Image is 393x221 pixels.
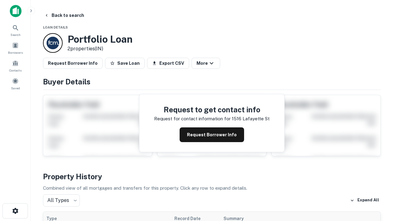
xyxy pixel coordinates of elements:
div: All Types [43,194,80,207]
button: Export CSV [147,58,189,69]
span: Contacts [9,68,21,73]
span: Search [10,32,21,37]
span: Borrowers [8,50,23,55]
a: Borrowers [2,40,29,56]
iframe: Chat Widget [362,172,393,201]
button: Back to search [42,10,87,21]
p: 2 properties (IN) [68,45,133,52]
h3: Portfolio Loan [68,33,133,45]
img: capitalize-icon.png [10,5,21,17]
button: Request Borrower Info [180,127,244,142]
span: Loan Details [43,25,68,29]
a: Saved [2,75,29,92]
button: Expand All [348,196,381,205]
a: Search [2,22,29,38]
h4: Buyer Details [43,76,381,87]
h4: Request to get contact info [154,104,270,115]
p: Combined view of all mortgages and transfers for this property. Click any row to expand details. [43,184,381,192]
a: Contacts [2,57,29,74]
button: Request Borrower Info [43,58,103,69]
button: Save Loan [105,58,145,69]
p: Request for contact information for [154,115,231,122]
span: Saved [11,86,20,91]
p: 1516 lafayette st [232,115,270,122]
button: More [192,58,220,69]
h4: Property History [43,171,381,182]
